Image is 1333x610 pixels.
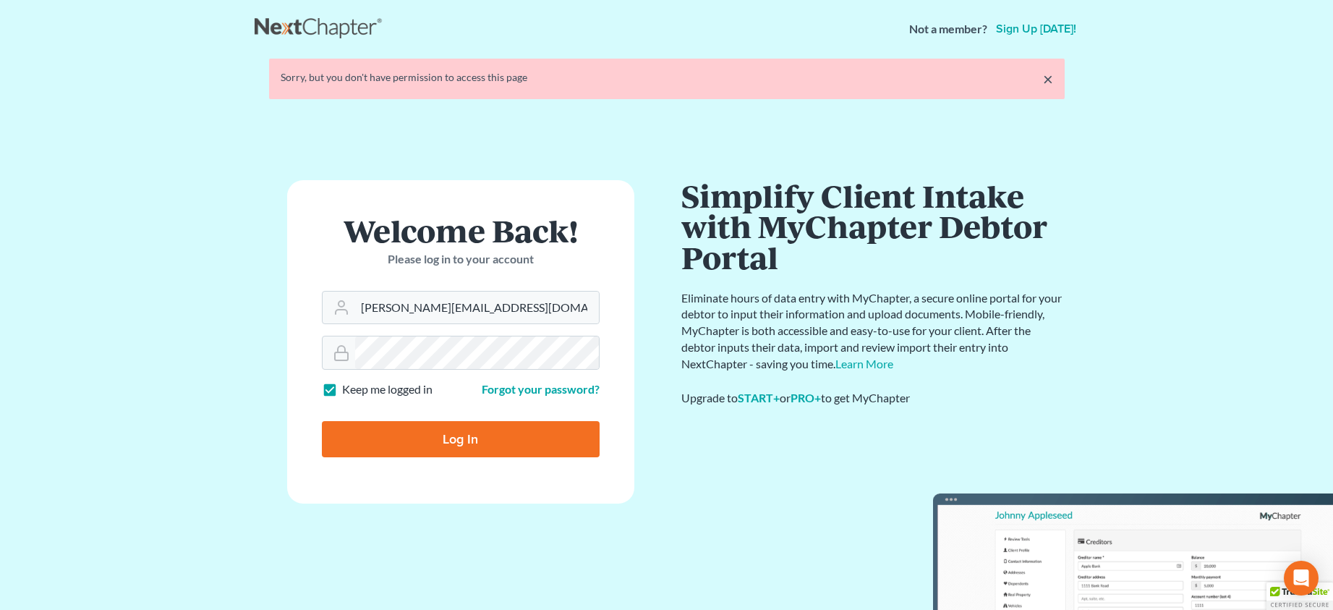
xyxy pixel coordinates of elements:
[1266,583,1333,610] div: TrustedSite Certified
[835,357,893,370] a: Learn More
[909,21,987,38] strong: Not a member?
[1284,561,1319,596] div: Open Intercom Messenger
[681,290,1065,373] p: Eliminate hours of data entry with MyChapter, a secure online portal for your debtor to input the...
[1043,70,1053,88] a: ×
[681,390,1065,407] div: Upgrade to or to get MyChapter
[993,23,1079,35] a: Sign up [DATE]!
[738,391,780,404] a: START+
[322,421,600,457] input: Log In
[791,391,821,404] a: PRO+
[322,251,600,268] p: Please log in to your account
[342,381,433,398] label: Keep me logged in
[681,180,1065,273] h1: Simplify Client Intake with MyChapter Debtor Portal
[482,382,600,396] a: Forgot your password?
[281,70,1053,85] div: Sorry, but you don't have permission to access this page
[322,215,600,246] h1: Welcome Back!
[355,292,599,323] input: Email Address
